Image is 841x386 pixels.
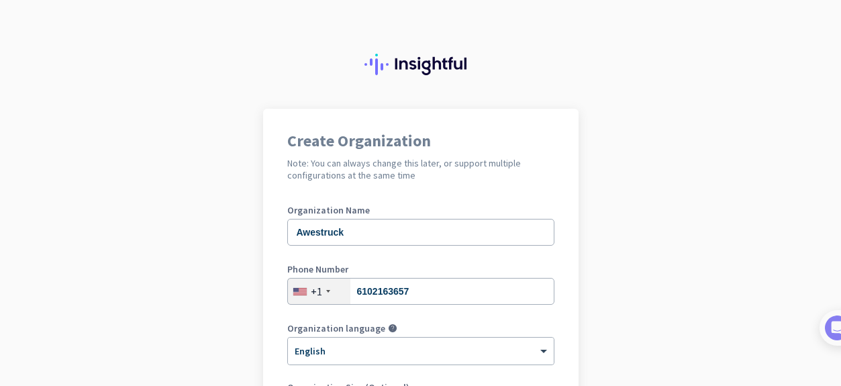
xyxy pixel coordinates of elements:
[311,285,322,298] div: +1
[287,324,385,333] label: Organization language
[364,54,477,75] img: Insightful
[287,157,554,181] h2: Note: You can always change this later, or support multiple configurations at the same time
[287,133,554,149] h1: Create Organization
[287,264,554,274] label: Phone Number
[388,324,397,333] i: help
[287,205,554,215] label: Organization Name
[287,219,554,246] input: What is the name of your organization?
[287,278,554,305] input: 201-555-0123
